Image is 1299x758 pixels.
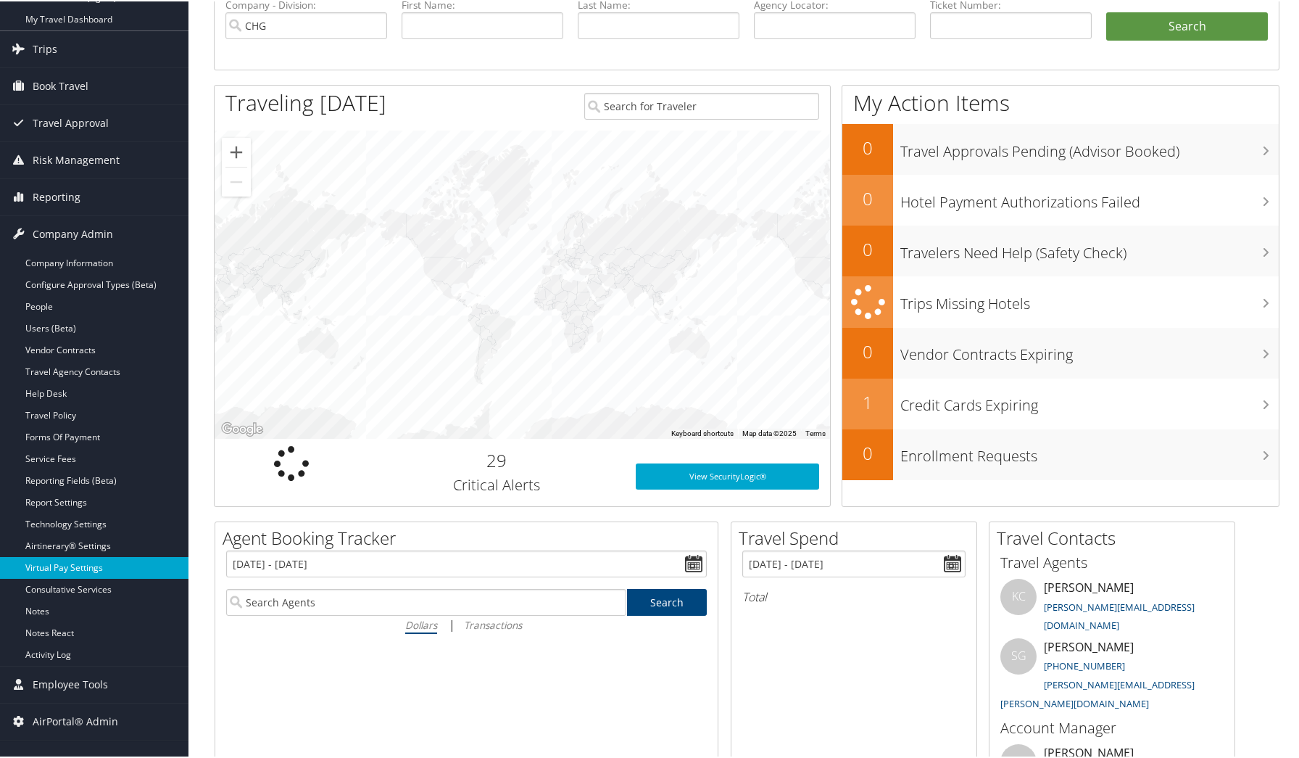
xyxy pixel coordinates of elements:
[1000,637,1037,673] div: SG
[842,326,1279,377] a: 0Vendor Contracts Expiring
[1000,677,1195,709] a: [PERSON_NAME][EMAIL_ADDRESS][PERSON_NAME][DOMAIN_NAME]
[33,665,108,701] span: Employee Tools
[1106,11,1268,40] button: Search
[379,474,614,494] h3: Critical Alerts
[842,86,1279,117] h1: My Action Items
[226,614,707,633] div: |
[805,428,826,436] a: Terms (opens in new tab)
[33,104,109,140] span: Travel Approval
[33,702,118,738] span: AirPortal® Admin
[900,234,1279,262] h3: Travelers Need Help (Safety Check)
[842,428,1279,479] a: 0Enrollment Requests
[997,524,1234,549] h2: Travel Contacts
[842,224,1279,275] a: 0Travelers Need Help (Safety Check)
[218,419,266,437] img: Google
[900,133,1279,160] h3: Travel Approvals Pending (Advisor Booked)
[900,336,1279,363] h3: Vendor Contracts Expiring
[226,588,626,614] input: Search Agents
[218,419,266,437] a: Open this area in Google Maps (opens a new window)
[671,427,734,437] button: Keyboard shortcuts
[993,637,1231,714] li: [PERSON_NAME]
[627,588,707,614] a: Search
[842,123,1279,173] a: 0Travel Approvals Pending (Advisor Booked)
[900,285,1279,313] h3: Trips Missing Hotels
[842,389,893,413] h2: 1
[900,184,1279,211] h3: Hotel Payment Authorizations Failed
[842,377,1279,428] a: 1Credit Cards Expiring
[33,215,113,251] span: Company Admin
[842,338,893,363] h2: 0
[739,524,976,549] h2: Travel Spend
[842,275,1279,326] a: Trips Missing Hotels
[842,236,893,260] h2: 0
[33,178,80,214] span: Reporting
[584,91,819,118] input: Search for Traveler
[993,577,1231,637] li: [PERSON_NAME]
[842,185,893,210] h2: 0
[1044,599,1195,631] a: [PERSON_NAME][EMAIL_ADDRESS][DOMAIN_NAME]
[33,141,120,177] span: Risk Management
[900,387,1279,414] h3: Credit Cards Expiring
[742,588,966,603] h6: Total
[1000,551,1224,572] h3: Travel Agents
[222,136,251,165] button: Zoom in
[842,134,893,159] h2: 0
[842,173,1279,224] a: 0Hotel Payment Authorizations Failed
[379,447,614,471] h2: 29
[1000,717,1224,737] h3: Account Manager
[33,67,88,103] span: Book Travel
[636,462,819,488] a: View SecurityLogic®
[742,428,797,436] span: Map data ©2025
[1044,658,1125,671] a: [PHONE_NUMBER]
[225,86,386,117] h1: Traveling [DATE]
[222,166,251,195] button: Zoom out
[223,524,718,549] h2: Agent Booking Tracker
[842,440,893,464] h2: 0
[1000,577,1037,614] div: KC
[33,30,57,66] span: Trips
[900,437,1279,465] h3: Enrollment Requests
[464,617,522,630] i: Transactions
[405,617,437,630] i: Dollars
